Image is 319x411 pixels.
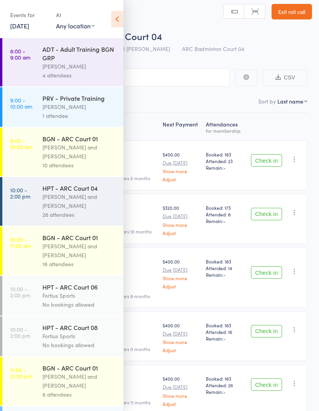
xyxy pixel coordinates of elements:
[203,116,245,137] div: Atten­dances
[163,393,200,398] a: Show more
[42,300,117,309] div: No bookings allowed
[159,116,203,137] div: Next Payment
[206,271,242,278] span: Remain:
[163,151,200,182] div: $400.00
[42,323,117,332] div: HPT - ARC Court 08
[42,233,117,242] div: BGN - ARC Court 01
[251,208,282,220] button: Check in
[42,341,117,350] div: No bookings allowed
[206,388,242,395] span: Remain:
[206,375,242,382] span: Booked: 183
[163,230,200,235] a: Adjust
[223,164,226,171] span: -
[10,187,30,199] time: 10:00 - 2:00 pm
[163,375,200,406] div: $400.00
[56,9,95,21] div: At
[223,271,226,278] span: -
[10,286,30,298] time: 10:00 - 2:00 pm
[42,283,117,291] div: HPT - ARC Court 06
[10,236,31,249] time: 10:00 - 11:00 am
[206,128,242,133] div: for membership
[277,97,303,105] div: Last name
[163,276,200,281] a: Show more
[42,242,117,260] div: [PERSON_NAME] and [PERSON_NAME]
[163,169,200,174] a: Show more
[42,390,117,399] div: 8 attendees
[42,94,117,102] div: PRV - Private Training
[206,382,242,388] span: Attended: 26
[163,213,200,219] small: Due [DATE]
[251,325,282,337] button: Check in
[2,276,123,316] a: 10:00 -2:00 pmHPT - ARC Court 06Fortius SportsNo bookings allowed
[163,267,200,272] small: Due [DATE]
[42,291,117,300] div: Fortius Sports
[42,102,117,111] div: [PERSON_NAME]
[206,211,242,218] span: Attended: 8
[206,164,242,171] span: Remain:
[163,284,200,289] a: Adjust
[2,357,123,406] a: 11:00 -12:00 pmBGN - ARC Court 01[PERSON_NAME] and [PERSON_NAME]8 attendees
[163,384,200,390] small: Due [DATE]
[206,158,242,164] span: Attended: 23
[163,348,200,353] a: Adjust
[223,388,226,395] span: -
[2,227,123,275] a: 10:00 -11:00 amBGN - ARC Court 01[PERSON_NAME] and [PERSON_NAME]16 attendees
[42,210,117,219] div: 28 attendees
[42,143,117,161] div: [PERSON_NAME] and [PERSON_NAME]
[42,260,117,269] div: 16 attendees
[163,204,200,235] div: $320.00
[251,378,282,391] button: Check in
[272,4,312,19] a: Exit roll call
[223,218,226,224] span: -
[206,335,242,342] span: Remain:
[56,21,95,30] div: Any location
[206,265,242,271] span: Attended: 14
[42,71,117,80] div: 4 attendees
[251,266,282,279] button: Check in
[42,184,117,192] div: HPT - ARC Court 04
[263,69,307,86] button: CSV
[2,87,123,127] a: 9:00 -10:00 amPRV - Private Training[PERSON_NAME]1 attendee
[42,372,117,390] div: [PERSON_NAME] and [PERSON_NAME]
[206,218,242,224] span: Remain:
[42,364,117,372] div: BGN - ARC Court 01
[163,177,200,182] a: Adjust
[10,21,29,30] a: [DATE]
[258,97,276,105] label: Sort by
[223,335,226,342] span: -
[163,160,200,165] small: Due [DATE]
[182,45,244,53] span: ARC Badminton Court 04
[42,111,117,120] div: 1 attendee
[163,339,200,344] a: Show more
[206,322,242,328] span: Booked: 183
[42,45,117,62] div: ADT - Adult Training BGN GRP
[2,316,123,356] a: 10:00 -2:00 pmHPT - ARC Court 08Fortius SportsNo bookings allowed
[10,326,30,339] time: 10:00 - 2:00 pm
[163,322,200,353] div: $400.00
[163,401,200,406] a: Adjust
[163,222,200,227] a: Show more
[10,367,32,379] time: 11:00 - 12:00 pm
[206,204,242,211] span: Booked: 173
[163,258,200,289] div: $400.00
[251,154,282,167] button: Check in
[206,328,242,335] span: Attended: 16
[10,137,32,150] time: 9:00 - 10:00 am
[10,48,30,60] time: 8:00 - 9:00 am
[10,9,48,21] div: Events for
[163,331,200,336] small: Due [DATE]
[2,38,123,86] a: 8:00 -9:00 amADT - Adult Training BGN GRP[PERSON_NAME]4 attendees
[10,97,32,109] time: 9:00 - 10:00 am
[206,258,242,265] span: Booked: 183
[42,161,117,170] div: 10 attendees
[206,151,242,158] span: Booked: 183
[2,177,123,226] a: 10:00 -2:00 pmHPT - ARC Court 04[PERSON_NAME] and [PERSON_NAME]28 attendees
[42,62,117,71] div: [PERSON_NAME]
[42,134,117,143] div: BGN - ARC Court 01
[42,192,117,210] div: [PERSON_NAME] and [PERSON_NAME]
[2,128,123,176] a: 9:00 -10:00 amBGN - ARC Court 01[PERSON_NAME] and [PERSON_NAME]10 attendees
[42,332,117,341] div: Fortius Sports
